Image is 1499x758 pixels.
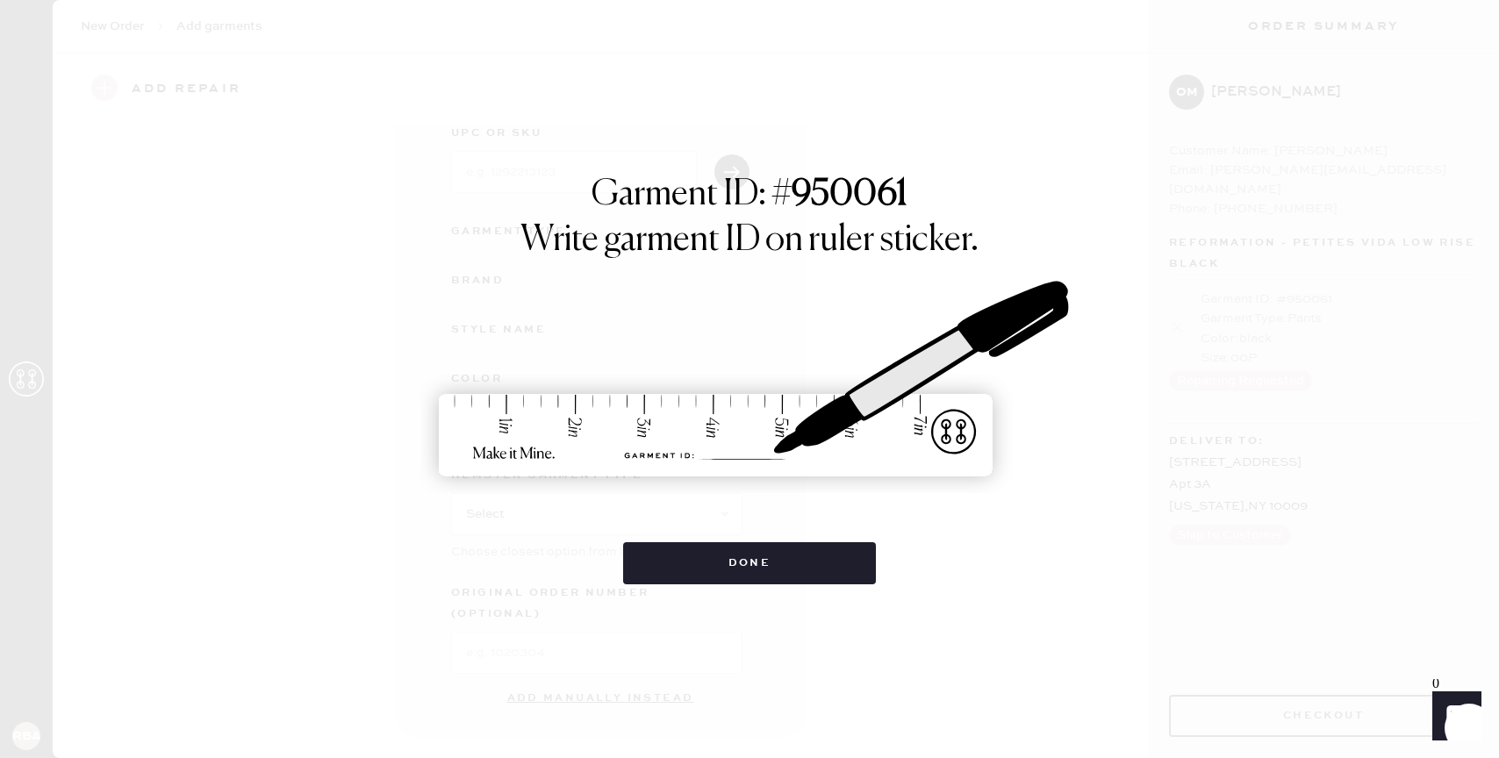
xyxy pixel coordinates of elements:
[420,235,1079,525] img: ruler-sticker-sharpie.svg
[792,177,907,212] strong: 950061
[592,174,907,219] h1: Garment ID: #
[520,219,979,261] h1: Write garment ID on ruler sticker.
[1416,679,1491,754] iframe: Front Chat
[623,542,877,584] button: Done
